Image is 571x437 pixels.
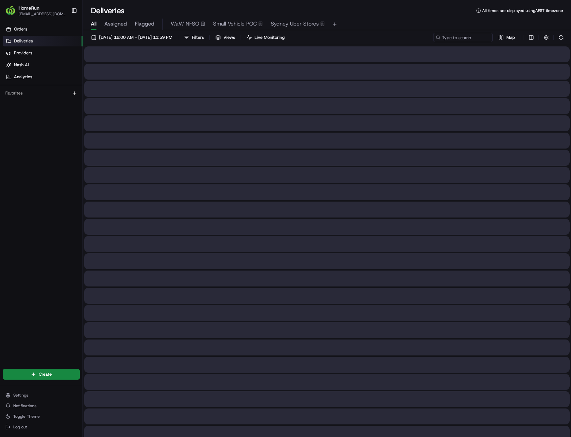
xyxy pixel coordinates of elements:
span: Sydney Uber Stores [271,20,319,28]
a: Analytics [3,72,83,82]
span: Orders [14,26,27,32]
span: Assigned [104,20,127,28]
span: Map [506,34,515,40]
button: HomeRun [19,5,39,11]
button: Settings [3,391,80,400]
button: Create [3,369,80,380]
button: Live Monitoring [244,33,288,42]
img: HomeRun [5,5,16,16]
span: Log out [13,424,27,430]
button: HomeRunHomeRun[EMAIL_ADDRESS][DOMAIN_NAME] [3,3,69,19]
span: Toggle Theme [13,414,40,419]
span: WaW NFSO [171,20,199,28]
h1: Deliveries [91,5,125,16]
span: Live Monitoring [255,34,285,40]
span: Nash AI [14,62,29,68]
span: Deliveries [14,38,33,44]
span: Flagged [135,20,154,28]
span: Filters [192,34,204,40]
a: Orders [3,24,83,34]
button: Map [495,33,518,42]
div: Favorites [3,88,80,98]
span: Analytics [14,74,32,80]
span: All [91,20,96,28]
span: Small Vehicle POC [213,20,257,28]
button: Log out [3,422,80,432]
button: Filters [181,33,207,42]
button: Refresh [556,33,566,42]
button: Notifications [3,401,80,410]
a: Deliveries [3,36,83,46]
button: Views [212,33,238,42]
span: Create [39,371,52,377]
button: [EMAIL_ADDRESS][DOMAIN_NAME] [19,11,66,17]
span: Providers [14,50,32,56]
button: Toggle Theme [3,412,80,421]
a: Nash AI [3,60,83,70]
span: All times are displayed using AEST timezone [482,8,563,13]
button: [DATE] 12:00 AM - [DATE] 11:59 PM [88,33,175,42]
span: Settings [13,393,28,398]
span: [DATE] 12:00 AM - [DATE] 11:59 PM [99,34,172,40]
input: Type to search [433,33,493,42]
span: Views [223,34,235,40]
span: Notifications [13,403,36,408]
a: Providers [3,48,83,58]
